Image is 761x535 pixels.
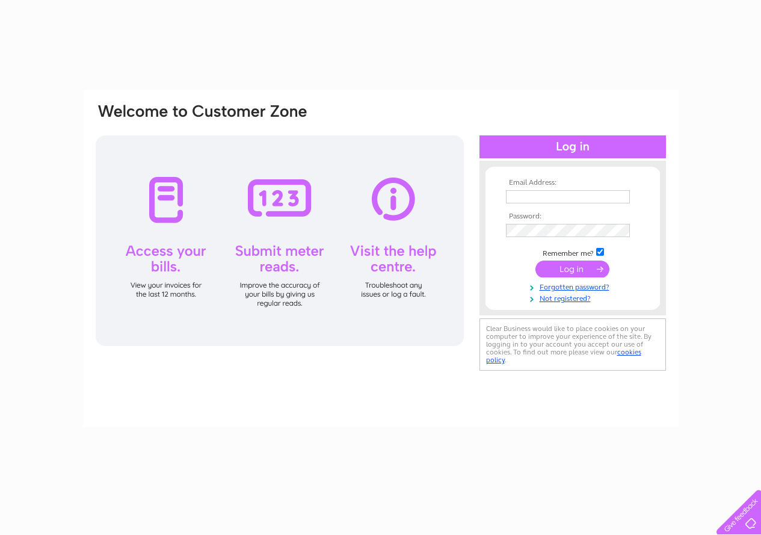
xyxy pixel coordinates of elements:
[503,212,642,221] th: Password:
[503,179,642,187] th: Email Address:
[503,246,642,258] td: Remember me?
[486,348,641,364] a: cookies policy
[506,292,642,303] a: Not registered?
[479,318,666,371] div: Clear Business would like to place cookies on your computer to improve your experience of the sit...
[535,261,609,277] input: Submit
[506,280,642,292] a: Forgotten password?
